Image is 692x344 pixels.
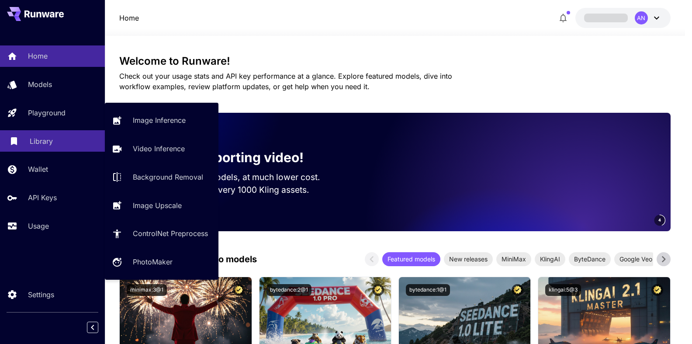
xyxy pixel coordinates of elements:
span: Check out your usage stats and API key performance at a glance. Explore featured models, dive int... [119,72,452,91]
p: Run the best video models, at much lower cost. [133,171,337,184]
p: Usage [28,221,49,231]
a: PhotoMaker [105,251,218,273]
button: Certified Model – Vetted for best performance and includes a commercial license. [651,284,663,296]
p: Image Inference [133,115,186,125]
span: Google Veo [614,254,657,264]
p: Library [30,136,53,146]
p: API Keys [28,192,57,203]
p: Settings [28,289,54,300]
p: Save up to $500 for every 1000 Kling assets. [133,184,337,196]
button: klingai:5@3 [545,284,581,296]
button: Certified Model – Vetted for best performance and includes a commercial license. [233,284,245,296]
p: ControlNet Preprocess [133,228,208,239]
button: Certified Model – Vetted for best performance and includes a commercial license. [512,284,523,296]
a: Video Inference [105,138,218,160]
button: Collapse sidebar [87,322,98,333]
h3: Welcome to Runware! [119,55,671,67]
a: Background Removal [105,167,218,188]
a: Image Inference [105,110,218,131]
span: ByteDance [569,254,611,264]
p: Home [119,13,139,23]
p: Models [28,79,52,90]
p: Now supporting video! [158,148,304,167]
p: PhotoMaker [133,257,173,267]
p: Background Removal [133,172,203,182]
p: Playground [28,108,66,118]
p: Video Inference [133,143,185,154]
p: Image Upscale [133,200,182,211]
p: Home [28,51,48,61]
a: ControlNet Preprocess [105,223,218,244]
span: KlingAI [535,254,565,264]
nav: breadcrumb [119,13,139,23]
p: Wallet [28,164,48,174]
button: minimax:3@1 [127,284,167,296]
button: bytedance:2@1 [266,284,311,296]
div: AN [635,11,648,24]
div: Collapse sidebar [93,320,105,335]
span: Featured models [382,254,440,264]
button: bytedance:1@1 [406,284,450,296]
span: New releases [444,254,493,264]
span: 4 [658,217,661,223]
span: MiniMax [496,254,531,264]
a: Image Upscale [105,195,218,216]
button: Certified Model – Vetted for best performance and includes a commercial license. [372,284,384,296]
